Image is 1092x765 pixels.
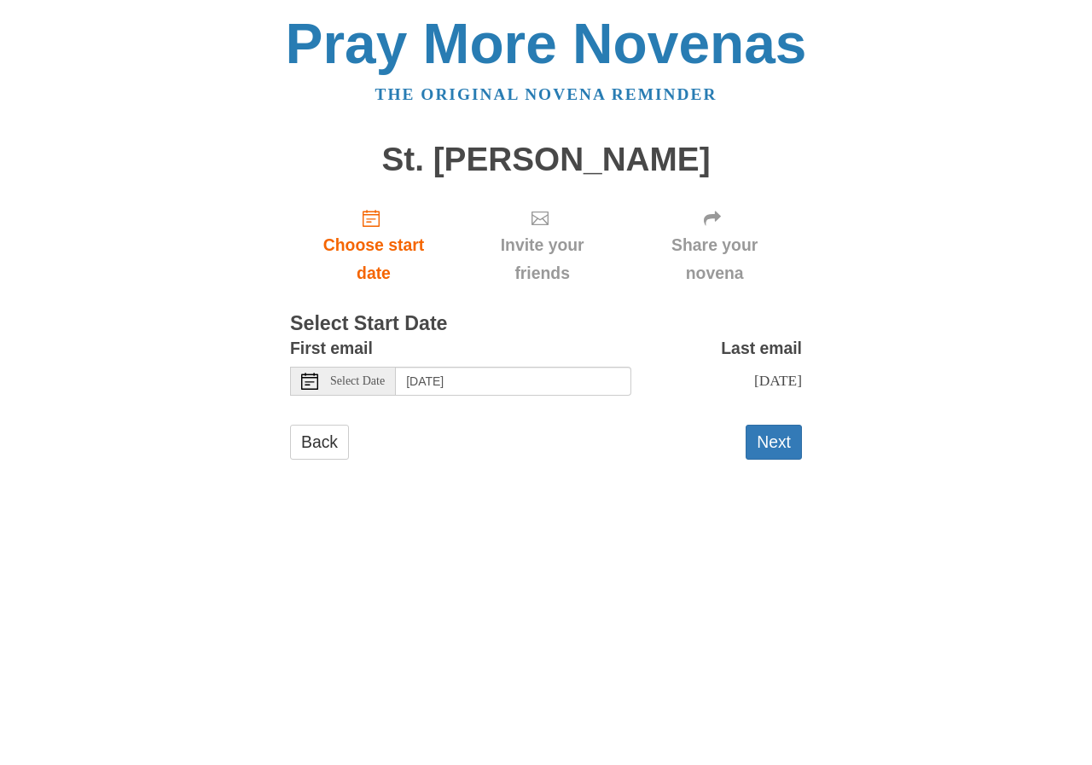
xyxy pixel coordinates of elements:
[330,375,385,387] span: Select Date
[290,425,349,460] a: Back
[457,194,627,296] div: Click "Next" to confirm your start date first.
[644,231,785,287] span: Share your novena
[290,313,802,335] h3: Select Start Date
[290,194,457,296] a: Choose start date
[307,231,440,287] span: Choose start date
[290,334,373,362] label: First email
[375,85,717,103] a: The original novena reminder
[746,425,802,460] button: Next
[721,334,802,362] label: Last email
[290,142,802,178] h1: St. [PERSON_NAME]
[627,194,802,296] div: Click "Next" to confirm your start date first.
[286,12,807,75] a: Pray More Novenas
[474,231,610,287] span: Invite your friends
[754,372,802,389] span: [DATE]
